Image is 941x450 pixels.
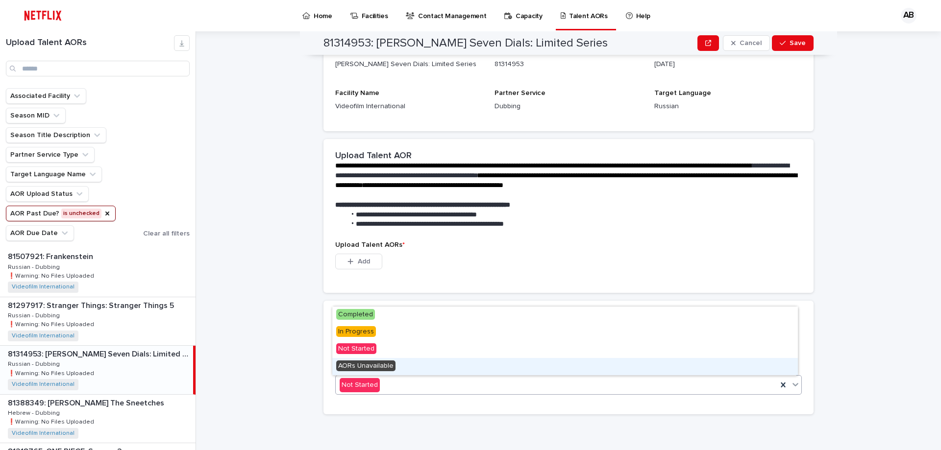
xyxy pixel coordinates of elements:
[8,271,96,280] p: ❗️Warning: No Files Uploaded
[323,36,608,50] h2: 81314953: [PERSON_NAME] Seven Dials: Limited Series
[654,59,802,70] p: [DATE]
[6,225,74,241] button: AOR Due Date
[8,408,62,417] p: Hebrew - Dubbing
[12,332,74,339] a: Videofilm International
[6,127,106,143] button: Season Title Description
[901,8,916,24] div: AB
[654,101,802,112] p: Russian
[335,90,379,96] span: Facility Name
[8,262,62,271] p: Russian - Dubbing
[20,6,66,25] img: ifQbXi3ZQGMSEF7WDB7W
[358,258,370,265] span: Add
[8,417,96,426] p: ❗️Warning: No Files Uploaded
[332,324,798,341] div: In Progress
[336,309,375,320] span: Completed
[6,108,66,123] button: Season MID
[8,348,191,359] p: 81314953: Agatha Christie's Seven Dials: Limited Series
[12,284,74,290] a: Videofilm International
[139,226,190,241] button: Clear all filters
[8,319,96,328] p: ❗️Warning: No Files Uploaded
[335,101,483,112] p: Videofilm International
[12,381,74,388] a: Videofilm International
[723,35,770,51] button: Cancel
[772,35,814,51] button: Save
[8,368,96,377] p: ❗️Warning: No Files Uploaded
[495,59,642,70] p: 81314953
[340,378,380,392] div: Not Started
[6,147,95,163] button: Partner Service Type
[335,254,382,269] button: Add
[495,90,545,96] span: Partner Service
[495,101,642,112] p: Dubbing
[12,430,74,437] a: Videofilm International
[335,59,483,70] p: [PERSON_NAME] Seven Dials: Limited Series
[6,206,116,221] button: AOR Past Due?
[8,310,62,319] p: Russian - Dubbing
[332,341,798,358] div: Not Started
[6,88,86,104] button: Associated Facility
[6,38,174,48] h1: Upload Talent AORs
[335,241,405,248] span: Upload Talent AORs
[336,360,396,371] span: AORs Unavailable
[8,299,176,310] p: 81297917: Stranger Things: Stranger Things 5
[332,307,798,324] div: Completed
[143,230,190,237] span: Clear all filters
[654,90,711,96] span: Target Language
[336,326,376,337] span: In Progress
[6,166,102,182] button: Target Language Name
[8,397,166,408] p: 81388349: [PERSON_NAME] The Sneetches
[336,343,376,354] span: Not Started
[335,151,412,162] h2: Upload Talent AOR
[740,40,762,47] span: Cancel
[6,61,190,76] input: Search
[8,359,62,368] p: Russian - Dubbing
[8,250,95,261] p: 81507921: Frankenstein
[790,40,806,47] span: Save
[332,358,798,375] div: AORs Unavailable
[6,186,89,202] button: AOR Upload Status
